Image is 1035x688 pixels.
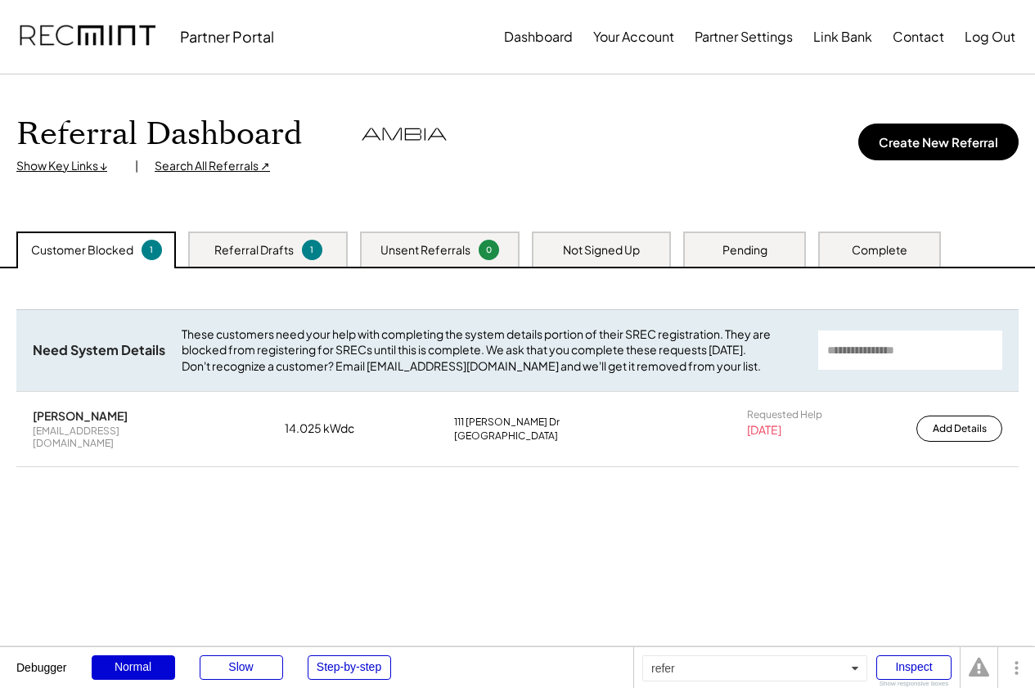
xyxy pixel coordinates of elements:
[31,242,133,259] div: Customer Blocked
[308,655,391,680] div: Step-by-step
[214,242,294,259] div: Referral Drafts
[33,342,165,359] div: Need System Details
[916,416,1002,442] button: Add Details
[563,242,640,259] div: Not Signed Up
[722,242,767,259] div: Pending
[16,115,302,154] h1: Referral Dashboard
[33,425,196,450] div: [EMAIL_ADDRESS][DOMAIN_NAME]
[285,420,367,437] div: 14.025 kWdc
[182,326,802,375] div: These customers need your help with completing the system details portion of their SREC registrat...
[876,681,952,687] div: Show responsive boxes
[304,244,320,256] div: 1
[858,124,1019,160] button: Create New Referral
[813,20,872,53] button: Link Bank
[144,244,160,256] div: 1
[20,9,155,65] img: recmint-logotype%403x.png
[33,408,128,423] div: [PERSON_NAME]
[747,422,781,438] div: [DATE]
[893,20,944,53] button: Contact
[200,655,283,680] div: Slow
[359,126,449,143] img: ambia-solar.svg
[852,242,907,259] div: Complete
[876,655,952,680] div: Inspect
[454,416,560,429] div: 111 [PERSON_NAME] Dr
[504,20,573,53] button: Dashboard
[747,408,822,421] div: Requested Help
[155,158,270,174] div: Search All Referrals ↗
[92,655,175,680] div: Normal
[16,647,67,673] div: Debugger
[454,429,558,443] div: [GEOGRAPHIC_DATA]
[16,158,119,174] div: Show Key Links ↓
[180,27,274,46] div: Partner Portal
[481,244,497,256] div: 0
[135,158,138,174] div: |
[593,20,674,53] button: Your Account
[695,20,793,53] button: Partner Settings
[642,655,867,681] div: refer
[965,20,1015,53] button: Log Out
[380,242,470,259] div: Unsent Referrals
